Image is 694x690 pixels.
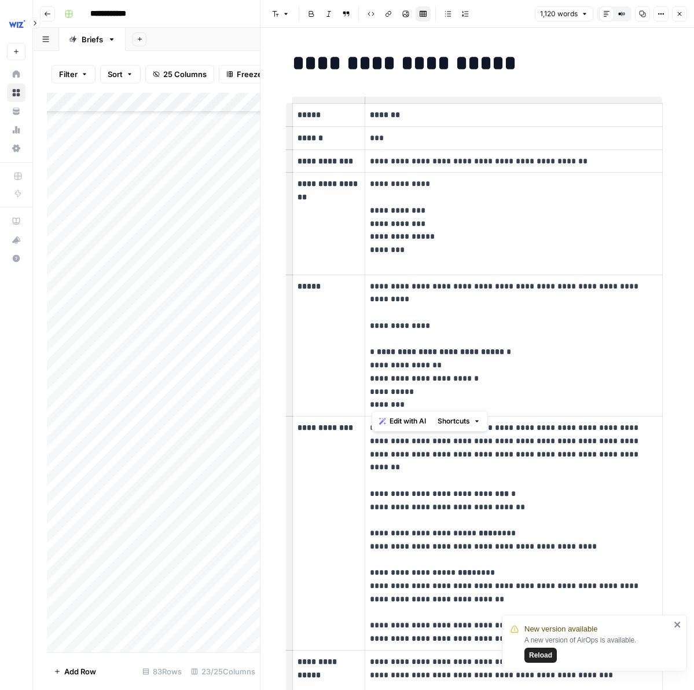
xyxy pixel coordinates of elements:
button: Shortcuts [433,414,485,429]
div: Briefs [82,34,103,45]
span: Shortcuts [438,416,470,426]
img: Wiz Logo [7,13,28,34]
button: Filter [52,65,96,83]
button: Help + Support [7,249,25,268]
a: Your Data [7,102,25,121]
button: Workspace: Wiz [7,9,25,38]
div: What's new? [8,231,25,249]
span: New version available [524,623,597,635]
a: Settings [7,139,25,158]
span: 25 Columns [163,68,207,80]
button: Add Row [47,662,103,681]
span: Reload [529,650,552,660]
span: Freeze Columns [237,68,296,80]
button: close [674,620,682,629]
span: Edit with AI [390,416,426,426]
button: Freeze Columns [219,65,304,83]
div: 23/25 Columns [186,662,260,681]
a: Home [7,65,25,83]
button: Reload [524,648,557,663]
a: Briefs [59,28,126,51]
span: Add Row [64,666,96,677]
button: What's new? [7,231,25,249]
a: Usage [7,121,25,139]
span: 1,120 words [540,9,578,19]
span: Sort [108,68,123,80]
div: 83 Rows [138,662,186,681]
button: Sort [100,65,141,83]
button: 1,120 words [535,6,593,21]
div: A new version of AirOps is available. [524,635,670,663]
a: AirOps Academy [7,212,25,231]
span: Filter [59,68,78,80]
a: Browse [7,83,25,102]
button: Edit with AI [374,414,431,429]
button: 25 Columns [145,65,214,83]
